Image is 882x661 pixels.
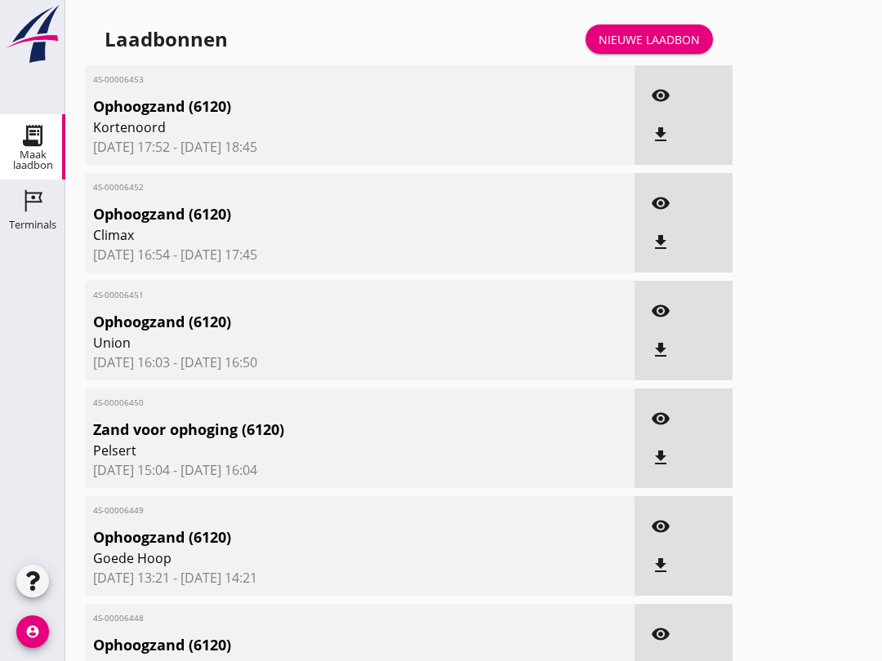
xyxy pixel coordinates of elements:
[93,612,537,624] span: 4S-00006448
[93,225,537,245] span: Climax
[651,448,670,468] i: file_download
[93,118,537,137] span: Kortenoord
[93,289,537,301] span: 4S-00006451
[93,311,537,333] span: Ophoogzand (6120)
[16,615,49,648] i: account_circle
[93,95,537,118] span: Ophoogzand (6120)
[93,460,626,480] span: [DATE] 15:04 - [DATE] 16:04
[93,526,537,548] span: Ophoogzand (6120)
[93,73,537,86] span: 4S-00006453
[93,333,537,353] span: Union
[93,203,537,225] span: Ophoogzand (6120)
[105,26,228,52] div: Laadbonnen
[93,137,626,157] span: [DATE] 17:52 - [DATE] 18:45
[93,353,626,372] span: [DATE] 16:03 - [DATE] 16:50
[651,624,670,644] i: visibility
[651,556,670,575] i: file_download
[93,568,626,588] span: [DATE] 13:21 - [DATE] 14:21
[651,125,670,144] i: file_download
[651,409,670,428] i: visibility
[9,220,56,230] div: Terminals
[93,504,537,517] span: 4S-00006449
[93,397,537,409] span: 4S-00006450
[586,24,713,54] a: Nieuwe laadbon
[599,31,700,48] div: Nieuwe laadbon
[651,340,670,360] i: file_download
[651,301,670,321] i: visibility
[93,441,537,460] span: Pelsert
[651,517,670,536] i: visibility
[651,193,670,213] i: visibility
[93,245,626,264] span: [DATE] 16:54 - [DATE] 17:45
[651,86,670,105] i: visibility
[93,181,537,193] span: 4S-00006452
[93,634,537,656] span: Ophoogzand (6120)
[93,548,537,568] span: Goede Hoop
[651,233,670,252] i: file_download
[3,4,62,64] img: logo-small.a267ee39.svg
[93,419,537,441] span: Zand voor ophoging (6120)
